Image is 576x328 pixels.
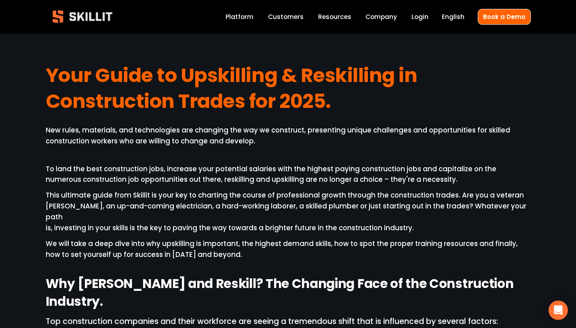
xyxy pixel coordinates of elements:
span: English [442,12,464,21]
a: Platform [226,11,253,22]
a: Book a Demo [478,9,531,25]
div: Open Intercom Messenger [549,301,568,320]
strong: Why [PERSON_NAME] and Reskill? The Changing Face of the Construction Industry. [46,274,517,313]
a: Login [411,11,428,22]
div: language picker [442,11,464,22]
a: Customers [268,11,304,22]
span: Resources [318,12,351,21]
p: To land the best construction jobs, increase your potential salaries with the highest paying cons... [46,164,531,185]
img: Skillit [46,4,119,29]
p: This ultimate guide from Skillit is your key to charting the course of professional growth throug... [46,190,531,233]
a: folder dropdown [318,11,351,22]
p: New rules, materials, and technologies are changing the way we construct, presenting unique chall... [46,125,531,147]
strong: Your Guide to Upskilling & Reskilling in Construction Trades for 2025. [46,61,421,120]
p: Top construction companies and their workforce are seeing a tremendous shift that is influenced b... [46,315,531,328]
a: Company [365,11,397,22]
p: We will take a deep dive into why upskilling is important, the highest demand skills, how to spot... [46,238,531,260]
